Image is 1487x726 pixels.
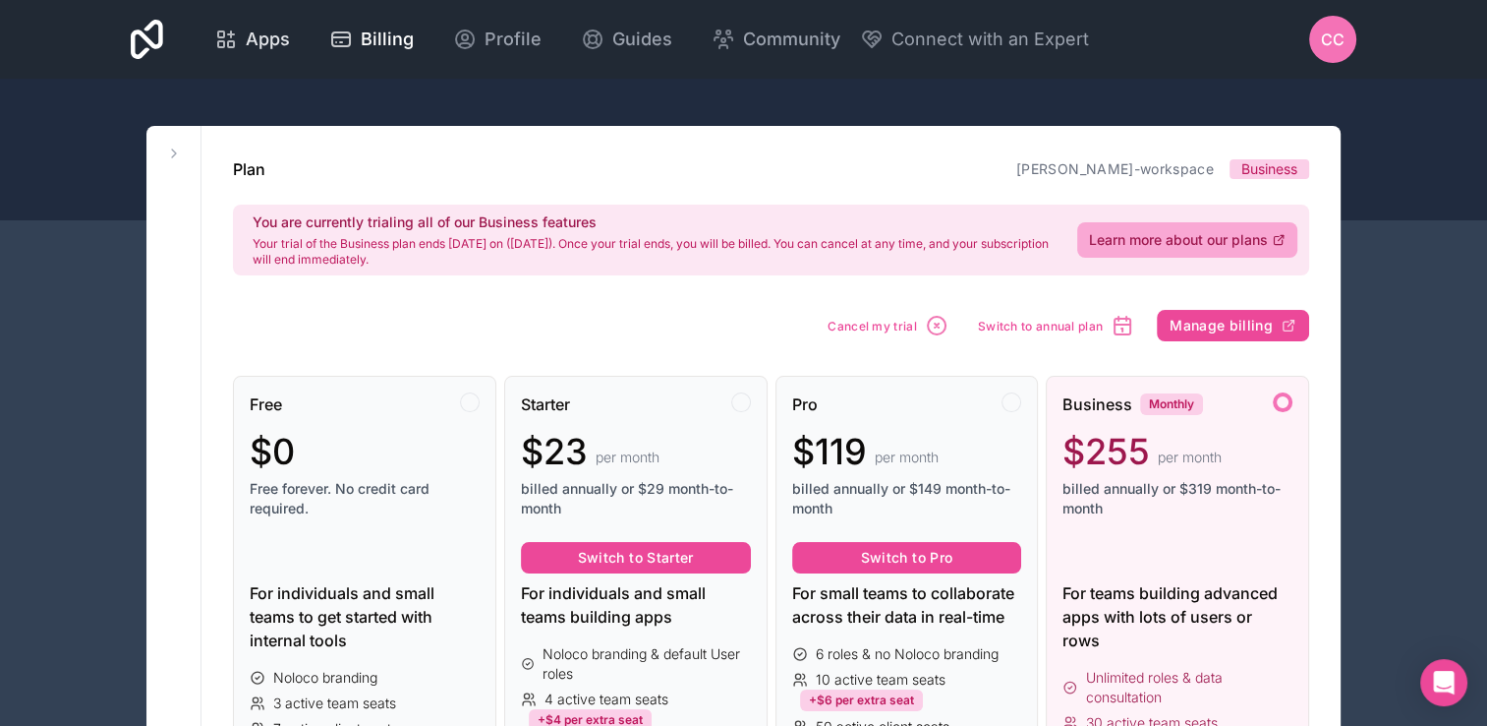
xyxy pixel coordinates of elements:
[1086,668,1292,707] span: Unlimited roles & data consultation
[565,18,688,61] a: Guides
[612,26,672,53] span: Guides
[1321,28,1344,51] span: CC
[250,432,295,471] span: $0
[1062,432,1150,471] span: $255
[860,26,1089,53] button: Connect with an Expert
[437,18,557,61] a: Profile
[1157,310,1309,341] button: Manage billing
[891,26,1089,53] span: Connect with an Expert
[875,448,939,467] span: per month
[816,644,999,664] span: 6 roles & no Noloco branding
[543,644,750,684] span: Noloco branding & default User roles
[250,479,480,518] span: Free forever. No credit card required.
[1062,479,1292,518] span: billed annually or $319 month-to-month
[250,581,480,652] div: For individuals and small teams to get started with internal tools
[1077,222,1297,258] a: Learn more about our plans
[1170,317,1273,334] span: Manage billing
[521,542,751,574] button: Switch to Starter
[521,393,570,416] span: Starter
[521,432,588,471] span: $23
[828,319,917,333] span: Cancel my trial
[361,26,414,53] span: Billing
[1062,393,1132,416] span: Business
[246,26,290,53] span: Apps
[314,18,429,61] a: Billing
[743,26,840,53] span: Community
[521,581,751,629] div: For individuals and small teams building apps
[273,668,377,688] span: Noloco branding
[1158,448,1222,467] span: per month
[253,212,1054,232] h2: You are currently trialing all of our Business features
[596,448,659,467] span: per month
[273,694,396,713] span: 3 active team seats
[233,157,265,181] h1: Plan
[250,393,282,416] span: Free
[1140,393,1203,415] div: Monthly
[485,26,542,53] span: Profile
[978,319,1103,333] span: Switch to annual plan
[1089,230,1268,250] span: Learn more about our plans
[792,581,1022,629] div: For small teams to collaborate across their data in real-time
[1420,659,1467,706] div: Open Intercom Messenger
[792,542,1022,574] button: Switch to Pro
[1062,581,1292,652] div: For teams building advanced apps with lots of users or rows
[792,479,1022,518] span: billed annually or $149 month-to-month
[253,236,1054,268] p: Your trial of the Business plan ends [DATE] on ([DATE]). Once your trial ends, you will be billed...
[821,307,955,344] button: Cancel my trial
[971,307,1141,344] button: Switch to annual plan
[1241,159,1297,179] span: Business
[800,690,923,711] div: +$6 per extra seat
[544,690,668,709] span: 4 active team seats
[1016,160,1214,177] a: [PERSON_NAME]-workspace
[696,18,856,61] a: Community
[521,479,751,518] span: billed annually or $29 month-to-month
[792,393,818,416] span: Pro
[199,18,306,61] a: Apps
[792,432,867,471] span: $119
[816,670,945,690] span: 10 active team seats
